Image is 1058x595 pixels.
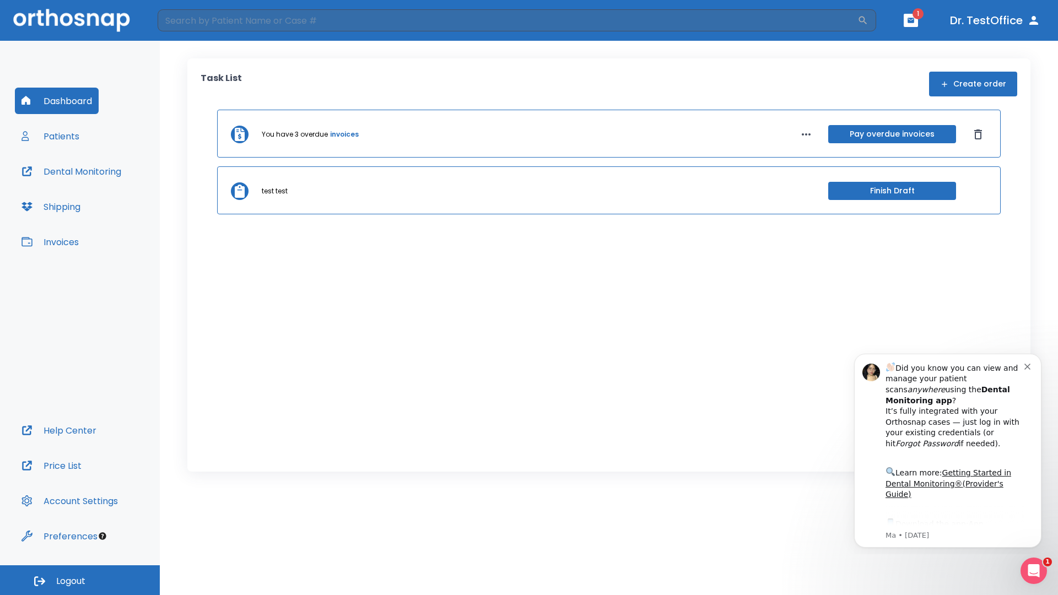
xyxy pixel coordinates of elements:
[15,523,104,549] button: Preferences
[913,8,924,19] span: 1
[1043,558,1052,566] span: 1
[15,158,128,185] button: Dental Monitoring
[13,9,130,31] img: Orthosnap
[929,72,1017,96] button: Create order
[828,125,956,143] button: Pay overdue invoices
[15,452,88,479] button: Price List
[330,129,359,139] a: invoices
[15,417,103,443] button: Help Center
[838,344,1058,554] iframe: Intercom notifications message
[48,173,187,229] div: Download the app: | ​ Let us know if you need help getting started!
[15,229,85,255] button: Invoices
[48,176,146,196] a: App Store
[98,531,107,541] div: Tooltip anchor
[56,575,85,587] span: Logout
[946,10,1045,30] button: Dr. TestOffice
[262,186,288,196] p: test test
[15,88,99,114] button: Dashboard
[201,72,242,96] p: Task List
[969,126,987,143] button: Dismiss
[15,488,125,514] button: Account Settings
[1021,558,1047,584] iframe: Intercom live chat
[187,17,196,26] button: Dismiss notification
[15,193,87,220] button: Shipping
[828,182,956,200] button: Finish Draft
[262,129,328,139] p: You have 3 overdue
[48,187,187,197] p: Message from Ma, sent 6w ago
[158,9,857,31] input: Search by Patient Name or Case #
[15,123,86,149] button: Patients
